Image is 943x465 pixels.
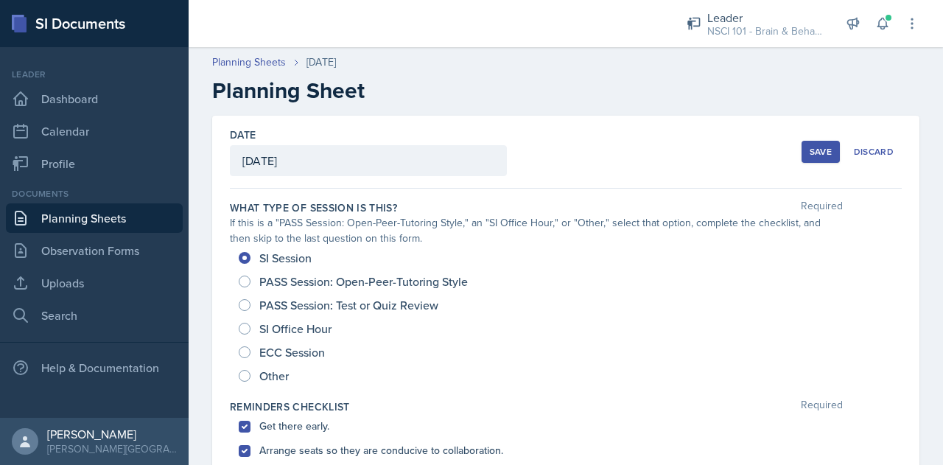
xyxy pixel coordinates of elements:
span: Required [801,399,843,414]
button: Save [802,141,840,163]
a: Calendar [6,116,183,146]
div: [PERSON_NAME][GEOGRAPHIC_DATA] [47,441,177,456]
div: If this is a "PASS Session: Open-Peer-Tutoring Style," an "SI Office Hour," or "Other," select th... [230,215,843,246]
div: [PERSON_NAME] [47,427,177,441]
label: Date [230,127,256,142]
label: Arrange seats so they are conducive to collaboration. [259,443,503,458]
a: Profile [6,149,183,178]
label: Reminders Checklist [230,399,350,414]
label: Get there early. [259,419,329,434]
a: Uploads [6,268,183,298]
div: Help & Documentation [6,353,183,382]
div: Discard [854,146,894,158]
span: ECC Session [259,345,325,360]
button: Discard [846,141,902,163]
div: Leader [6,68,183,81]
div: [DATE] [306,55,336,70]
span: SI Session [259,251,312,265]
a: Planning Sheets [6,203,183,233]
a: Dashboard [6,84,183,113]
h2: Planning Sheet [212,77,919,104]
span: SI Office Hour [259,321,332,336]
span: Other [259,368,289,383]
span: PASS Session: Open-Peer-Tutoring Style [259,274,468,289]
div: Save [810,146,832,158]
span: PASS Session: Test or Quiz Review [259,298,438,312]
label: What type of session is this? [230,200,397,215]
a: Observation Forms [6,236,183,265]
div: NSCI 101 - Brain & Behavior / Fall 2025 [707,24,825,39]
a: Search [6,301,183,330]
span: Required [801,200,843,215]
a: Planning Sheets [212,55,286,70]
div: Documents [6,187,183,200]
div: Leader [707,9,825,27]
